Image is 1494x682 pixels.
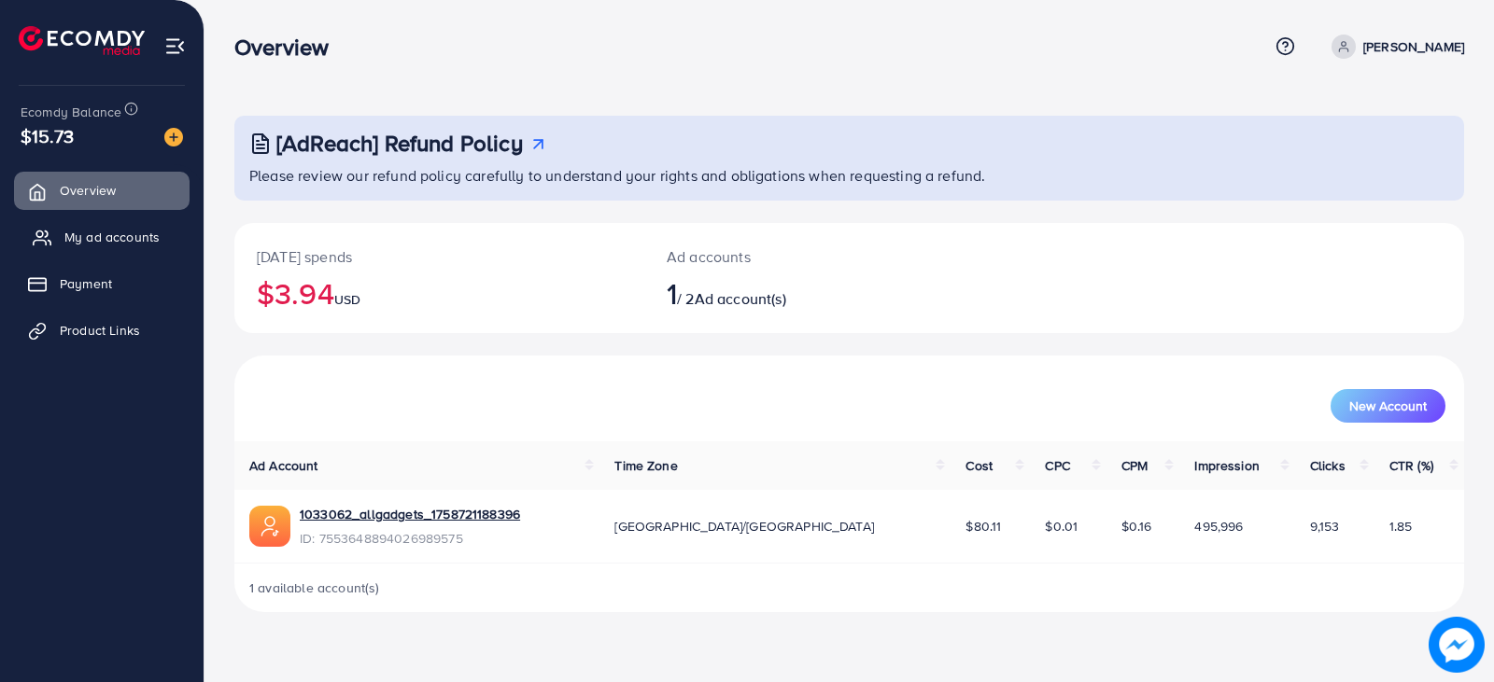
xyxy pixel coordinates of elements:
a: 1033062_allgadgets_1758721188396 [300,505,520,523]
span: CTR (%) [1389,456,1433,475]
img: logo [19,26,145,55]
span: Clicks [1310,456,1346,475]
a: Payment [14,265,190,302]
span: 1 [667,271,677,314]
h2: / 2 [667,275,929,311]
img: menu [164,35,186,57]
span: [GEOGRAPHIC_DATA]/[GEOGRAPHIC_DATA] [614,517,874,536]
img: image [164,128,183,146]
span: CPC [1045,456,1069,475]
h3: Overview [234,34,344,61]
span: $15.73 [21,122,74,149]
p: Please review our refund policy carefully to understand your rights and obligations when requesti... [249,164,1453,187]
h3: [AdReach] Refund Policy [276,130,523,157]
a: Overview [14,172,190,209]
p: [DATE] spends [257,245,622,268]
span: Overview [60,181,116,200]
span: Product Links [60,321,140,340]
a: [PERSON_NAME] [1324,35,1464,59]
a: My ad accounts [14,218,190,256]
span: Ad Account [249,456,318,475]
span: Ad account(s) [695,288,786,309]
h2: $3.94 [257,275,622,311]
span: Payment [60,274,112,293]
span: Cost [965,456,993,475]
span: Impression [1194,456,1260,475]
img: image [1429,617,1485,673]
span: CPM [1121,456,1148,475]
span: 495,996 [1194,517,1243,536]
a: Product Links [14,312,190,349]
img: ic-ads-acc.e4c84228.svg [249,506,290,547]
span: Time Zone [614,456,677,475]
p: [PERSON_NAME] [1363,35,1464,58]
button: New Account [1331,389,1445,423]
span: My ad accounts [64,228,160,246]
span: 9,153 [1310,517,1340,536]
span: $80.11 [965,517,1001,536]
span: 1 available account(s) [249,578,380,597]
span: Ecomdy Balance [21,103,121,121]
span: USD [334,290,360,309]
span: $0.16 [1121,517,1152,536]
span: ID: 7553648894026989575 [300,529,520,548]
span: $0.01 [1045,517,1078,536]
p: Ad accounts [667,245,929,268]
span: New Account [1349,399,1427,412]
span: 1.85 [1389,517,1413,536]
